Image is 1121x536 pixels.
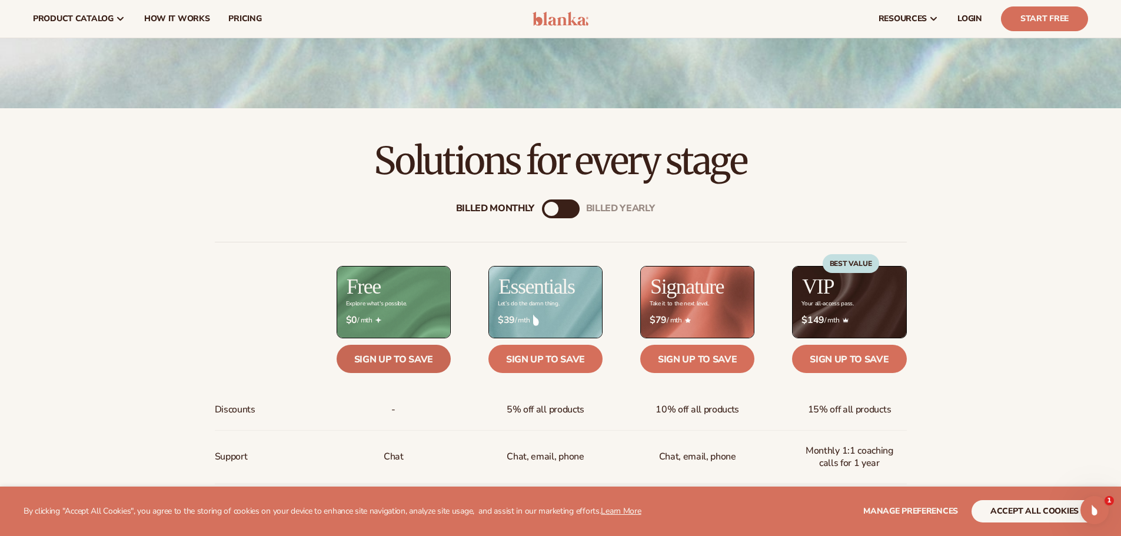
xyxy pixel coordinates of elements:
a: Sign up to save [488,345,603,373]
img: free_bg.png [337,267,450,338]
p: By clicking "Accept All Cookies", you agree to the storing of cookies on your device to enhance s... [24,507,641,517]
span: / mth [346,315,441,326]
span: Discounts [215,399,255,421]
span: 15% off all products [808,399,892,421]
h2: Solutions for every stage [33,141,1088,181]
h2: VIP [802,276,834,297]
iframe: Intercom live chat [1080,496,1109,524]
span: / mth [650,315,745,326]
a: Sign up to save [792,345,906,373]
div: Let’s do the damn thing. [498,301,559,307]
div: Explore what's possible. [346,301,407,307]
button: accept all cookies [972,500,1097,522]
div: Your all-access pass. [801,301,853,307]
a: Sign up to save [337,345,451,373]
div: BEST VALUE [823,254,879,273]
strong: $79 [650,315,667,326]
a: Learn More [601,505,641,517]
p: Chat, email, phone [507,446,584,468]
img: Signature_BG_eeb718c8-65ac-49e3-a4e5-327c6aa73146.jpg [641,267,754,338]
img: Star_6.png [685,318,691,323]
div: Take it to the next level. [650,301,709,307]
span: / mth [498,315,593,326]
span: resources [879,14,927,24]
a: Sign up to save [640,345,754,373]
img: logo [533,12,588,26]
img: Essentials_BG_9050f826-5aa9-47d9-a362-757b82c62641.jpg [489,267,602,338]
span: LOGIN [957,14,982,24]
img: Free_Icon_bb6e7c7e-73f8-44bd-8ed0-223ea0fc522e.png [375,317,381,323]
span: Manage preferences [863,505,958,517]
h2: Free [347,276,381,297]
strong: $0 [346,315,357,326]
span: product catalog [33,14,114,24]
span: Monthly 1:1 coaching calls for 1 year [801,440,897,474]
a: Start Free [1001,6,1088,31]
strong: $39 [498,315,515,326]
img: drop.png [533,315,539,325]
img: VIP_BG_199964bd-3653-43bc-8a67-789d2d7717b9.jpg [793,267,906,338]
span: Chat, email, phone [659,446,736,468]
span: - [391,399,395,421]
span: 5% off all products [507,399,584,421]
strong: $149 [801,315,824,326]
div: Billed Monthly [456,203,535,214]
span: Support [215,446,248,468]
span: pricing [228,14,261,24]
div: billed Yearly [586,203,655,214]
button: Manage preferences [863,500,958,522]
h2: Essentials [498,276,575,297]
span: 10% off all products [656,399,739,421]
span: 1 [1105,496,1114,505]
p: Chat [384,446,404,468]
span: / mth [801,315,897,326]
h2: Signature [650,276,724,297]
span: How It Works [144,14,210,24]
